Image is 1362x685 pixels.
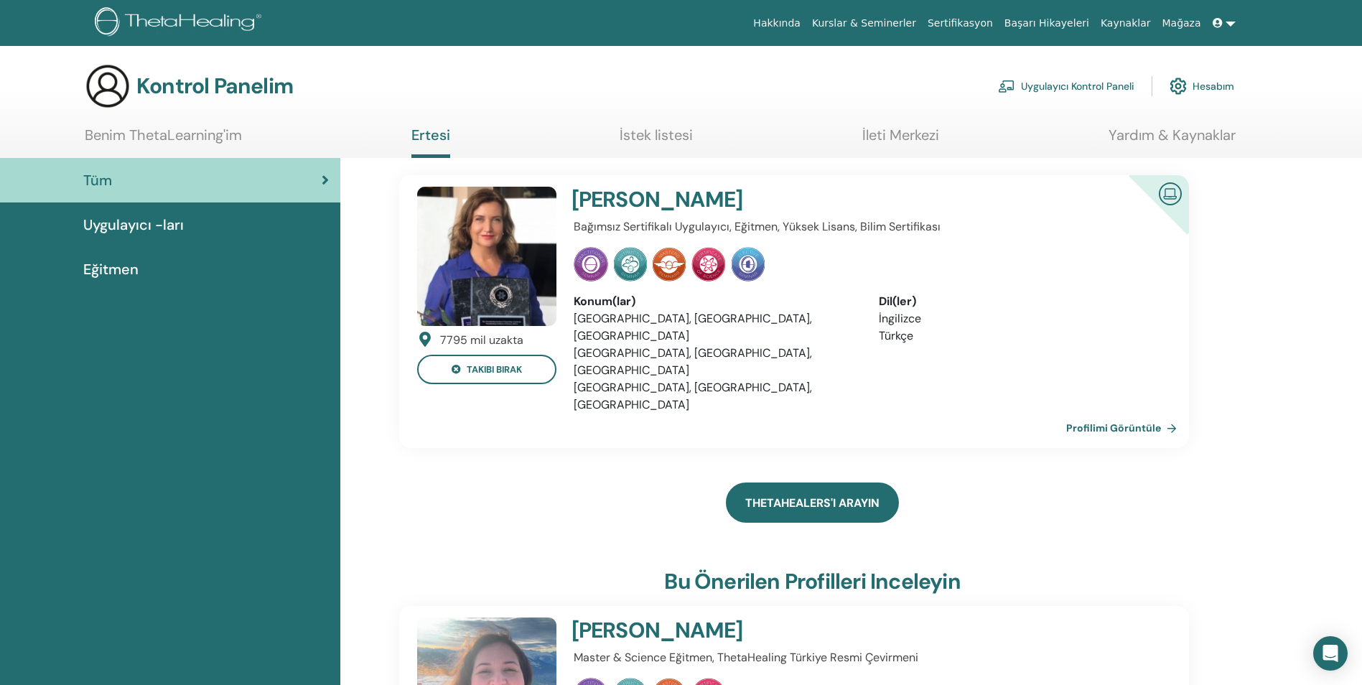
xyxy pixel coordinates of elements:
[879,327,1162,345] li: Türkçe
[1313,636,1348,671] div: Intercom Messenger'ı açın
[747,10,806,37] a: Hakkında
[574,649,1162,666] p: Master & Science Eğitmen, ThetaHealing Türkiye Resmi Çevirmeni
[1095,10,1157,37] a: Kaynaklar
[999,10,1095,37] a: Başarı Hikayeleri
[83,258,139,280] span: Eğitmen
[574,379,857,414] li: [GEOGRAPHIC_DATA], [GEOGRAPHIC_DATA], [GEOGRAPHIC_DATA]
[879,293,1162,310] div: Dil(ler)
[574,310,857,345] li: [GEOGRAPHIC_DATA], [GEOGRAPHIC_DATA], [GEOGRAPHIC_DATA]
[1156,10,1206,37] a: Mağaza
[726,483,899,523] a: ThetaHealers'ı arayın
[1106,175,1188,258] div: Certified Online Instructor
[467,363,522,376] font: Takibi bırak
[136,73,293,99] h3: Kontrol Panelim
[574,218,1162,236] p: Bağımsız Sertifikalı Uygulayıcı, Eğitmen, Yüksek Lisans, Bilim Sertifikası
[440,332,523,349] div: 7795 mil uzakta
[572,618,1063,643] h4: [PERSON_NAME]
[862,126,939,154] a: İleti Merkezi
[85,63,131,109] img: generic-user-icon.jpg
[574,293,857,310] div: Konum(lar)
[998,80,1015,93] img: chalkboard-teacher.svg
[574,345,857,379] li: [GEOGRAPHIC_DATA], [GEOGRAPHIC_DATA], [GEOGRAPHIC_DATA]
[1170,74,1187,98] img: cog.svg
[417,187,556,326] img: default.jpg
[922,10,999,37] a: Sertifikasyon
[998,70,1134,102] a: Uygulayıcı Kontrol Paneli
[1170,70,1234,102] a: Hesabım
[411,126,450,158] a: Ertesi
[1109,126,1236,154] a: Yardım & Kaynaklar
[879,310,1162,327] li: İngilizce
[572,187,1063,213] h4: [PERSON_NAME]
[620,126,693,154] a: İstek listesi
[1066,414,1183,442] a: Profilimi Görüntüle
[1193,80,1234,93] font: Hesabım
[85,126,242,154] a: Benim ThetaLearning'im
[95,7,266,39] img: logo.png
[83,214,184,236] span: Uygulayıcı -ları
[1153,177,1188,209] img: Certified Online Instructor
[417,355,556,384] button: Takibi bırak
[1021,80,1134,93] font: Uygulayıcı Kontrol Paneli
[664,569,960,595] h3: Bu önerilen profilleri inceleyin
[806,10,922,37] a: Kurslar & Seminerler
[83,169,112,191] span: Tüm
